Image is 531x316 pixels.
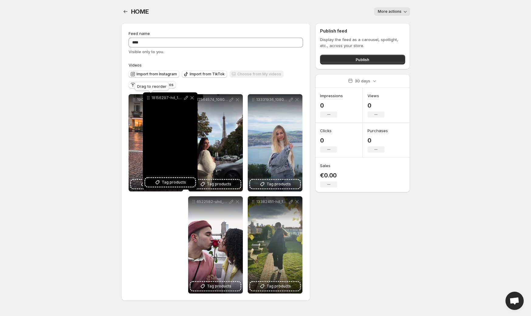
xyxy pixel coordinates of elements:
button: Tag products [145,178,195,187]
span: Tag products [207,283,231,289]
span: Videos [129,63,142,67]
span: Import from Instagram [136,72,177,77]
span: More actions [378,9,402,14]
p: 19085191-hd_1080_1920_30fps [137,97,169,102]
h2: Publish feed [320,28,405,34]
span: Import from TikTok [190,72,225,77]
span: Tag products [207,181,231,187]
div: Open chat [505,292,524,310]
button: Settings [121,7,130,16]
div: 6522582-uhd_2160_3840_24fpsTag products [188,196,243,294]
div: 19085191-hd_1080_1920_30fpsTag products [129,94,183,191]
div: 18156297-hd_1080_1920_25fpsTag products [143,92,198,190]
p: 12564574_1080_1920_30fps 1 [197,97,228,102]
button: Import from Instagram [129,70,179,78]
span: Tag products [267,283,291,289]
p: €0.00 [320,172,337,179]
span: Tag products [162,179,186,185]
div: 13382451-hd_1080_1920_30fps 1Tag products [248,196,302,294]
span: HOME [131,8,149,15]
p: 0 [367,137,388,144]
p: 13382451-hd_1080_1920_30fps 1 [256,199,288,204]
button: Tag products [191,282,240,290]
p: 6522582-uhd_2160_3840_24fps [197,199,228,204]
div: 12564574_1080_1920_30fps 1Tag products [188,94,243,191]
button: Tag products [250,180,300,188]
button: Import from TikTok [182,70,227,78]
h3: Impressions [320,93,343,99]
button: Publish [320,55,405,64]
span: Visible only to you. [129,49,164,54]
p: 0 [367,102,384,109]
button: Tag products [250,282,300,290]
span: Feed name [129,31,150,36]
p: 18156297-hd_1080_1920_25fps [151,95,183,100]
button: Tag products [131,180,181,188]
h3: Views [367,93,379,99]
button: Upload more videos [129,81,176,88]
p: Display the feed as a carousel, spotlight, etc., across your store. [320,36,405,49]
button: More actions [374,7,410,16]
h3: Purchases [367,128,388,134]
span: Publish [356,57,369,63]
h3: Sales [320,163,330,169]
p: 0 [320,102,343,109]
p: 0 [320,137,337,144]
span: Tag products [267,181,291,187]
p: 30 days [355,78,370,84]
div: 13331936_1080_1920_30fpsTag products [248,94,302,191]
h3: Clicks [320,128,332,134]
button: Tag products [191,180,240,188]
p: 13331936_1080_1920_30fps [256,97,288,102]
